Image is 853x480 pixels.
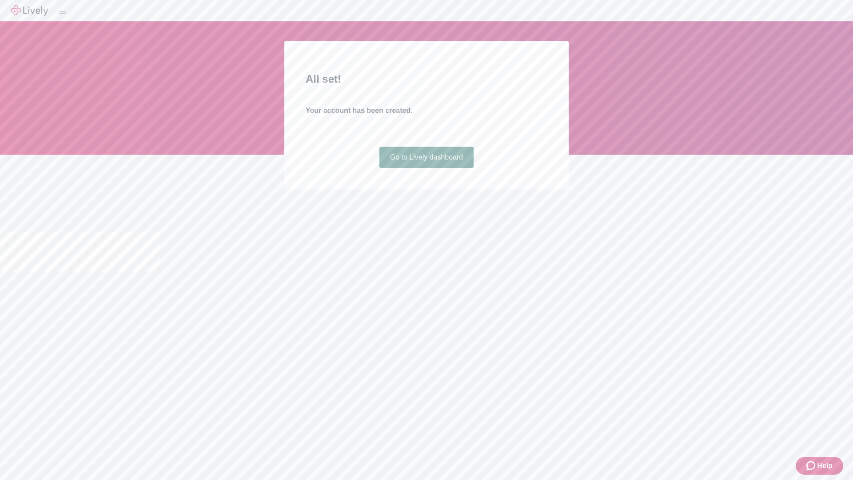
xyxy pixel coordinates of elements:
[379,147,474,168] a: Go to Lively dashboard
[806,460,817,471] svg: Zendesk support icon
[11,5,48,16] img: Lively
[817,460,833,471] span: Help
[306,105,547,116] h4: Your account has been created.
[59,11,66,14] button: Log out
[306,71,547,87] h2: All set!
[796,457,843,475] button: Zendesk support iconHelp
